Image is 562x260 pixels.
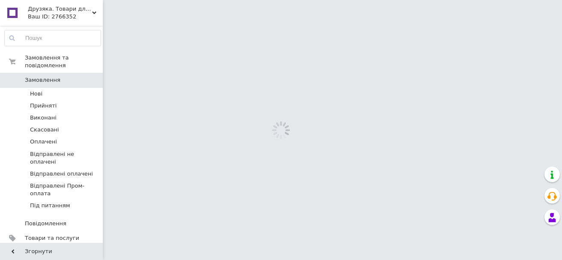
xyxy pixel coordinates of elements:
span: Замовлення [25,76,60,84]
span: Нові [30,90,42,98]
span: Скасовані [30,126,59,134]
span: Оплачені [30,138,57,146]
div: Ваш ID: 2766352 [28,13,103,21]
span: Товари та послуги [25,234,79,242]
span: Відправлені оплачені [30,170,93,178]
span: Відправлені Пром-оплата [30,182,100,197]
span: Відправлені не оплачені [30,150,100,166]
span: Повідомлення [25,220,66,227]
input: Пошук [5,30,101,46]
span: Виконані [30,114,57,122]
span: Друзяка. Товари для Ваших улюбленців [28,5,92,13]
span: Замовлення та повідомлення [25,54,103,69]
span: Прийняті [30,102,57,110]
span: Під питанням [30,202,70,209]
